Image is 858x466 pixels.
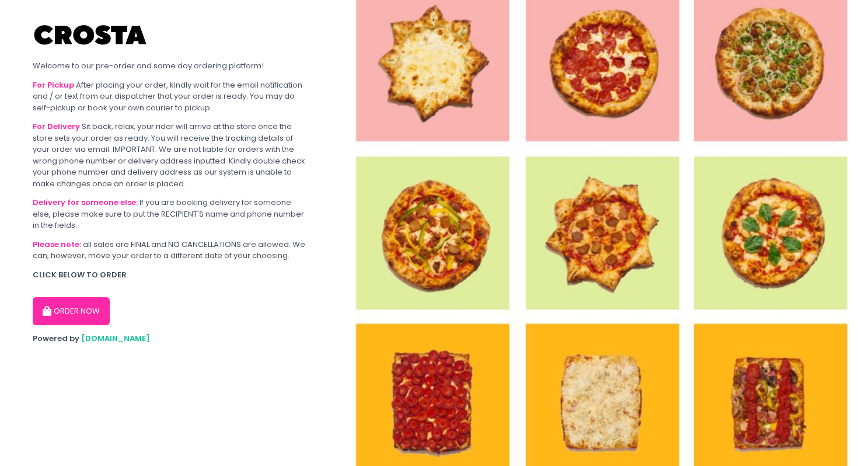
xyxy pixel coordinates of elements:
[33,197,138,208] b: Delivery for someone else:
[81,333,150,344] a: [DOMAIN_NAME]
[33,121,80,132] b: For Delivery
[33,18,149,53] img: Crosta Pizzeria
[33,79,311,114] div: After placing your order, kindly wait for the email notification and / or text from our dispatche...
[33,121,311,189] div: Sit back, relax, your rider will arrive at the store once the store sets your order as ready. You...
[33,60,311,72] div: Welcome to our pre-order and same day ordering platform!
[33,239,81,250] b: Please note:
[33,333,311,345] div: Powered by
[33,79,74,91] b: For Pickup
[33,297,110,325] button: ORDER NOW
[33,239,311,262] div: all sales are FINAL and NO CANCELLATIONS are allowed. We can, however, move your order to a diffe...
[33,197,311,231] div: If you are booking delivery for someone else, please make sure to put the RECIPIENT'S name and ph...
[33,269,311,281] div: CLICK BELOW TO ORDER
